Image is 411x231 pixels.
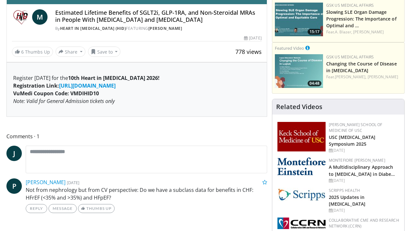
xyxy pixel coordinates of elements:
[244,35,261,41] div: [DATE]
[275,3,323,36] img: dff207f3-9236-4a51-a237-9c7125d9f9ab.png.150x105_q85_crop-smart_upscale.jpg
[48,204,77,213] a: Message
[329,218,399,229] a: Collaborative CME and Research Network (CCRN)
[326,9,397,29] a: Slowing SLE Organ Damage Progression: The Importance of Optimal and …
[326,61,397,73] a: Changing the Course of Disease in [MEDICAL_DATA]
[308,29,321,35] span: 15:17
[55,9,262,23] h4: Estimated Lifetime Benefits of SGLT2i, GLP-1RA, and Non-Steroidal MRAs in People With [MEDICAL_DA...
[277,218,326,229] img: a04ee3ba-8487-4636-b0fb-5e8d268f3737.png.150x105_q85_autocrop_double_scale_upscale_version-0.2.png
[32,9,48,25] a: M
[329,122,382,133] a: [PERSON_NAME] School of Medicine of USC
[277,122,326,151] img: 7b941f1f-d101-407a-8bfa-07bd47db01ba.png.150x105_q85_autocrop_double_scale_upscale_version-0.2.jpg
[275,54,323,88] img: 617c1126-5952-44a1-b66c-75ce0166d71c.png.150x105_q85_crop-smart_upscale.jpg
[329,194,365,207] a: 2025 Updates in [MEDICAL_DATA]
[56,47,85,57] button: Share
[235,48,262,56] span: 778 views
[13,90,99,97] strong: VuMedi Coupon Code: VMDIHID10
[353,29,384,35] a: [PERSON_NAME]
[326,29,402,35] div: Feat.
[148,26,182,31] a: [PERSON_NAME]
[26,186,267,201] p: Not from nephrology but from CV perspective: Do we have a subclass data for benefits in CHF: HFrE...
[335,74,366,80] a: [PERSON_NAME],
[78,204,114,213] a: Thumbs Up
[13,74,260,105] p: Register [DATE] for the
[12,47,53,57] a: 6 Thumbs Up
[26,204,47,213] a: Reply
[55,26,262,31] div: By FEATURING
[329,148,399,153] div: [DATE]
[26,179,66,186] a: [PERSON_NAME]
[276,103,322,111] h4: Related Videos
[59,82,116,89] a: [URL][DOMAIN_NAME]
[13,74,160,89] strong: 10th Heart in [MEDICAL_DATA] 2026! Registration Link:
[329,164,395,177] a: A Multidisciplinary Approach to [MEDICAL_DATA] in Diabe…
[13,98,115,105] em: Note: Valid for General Admission tickets only
[67,180,79,185] small: [DATE]
[329,134,376,147] a: USC [MEDICAL_DATA] Symposium 2025
[277,158,326,175] img: b0142b4c-93a1-4b58-8f91-5265c282693c.png.150x105_q85_autocrop_double_scale_upscale_version-0.2.png
[329,188,360,193] a: Scripps Health
[6,132,267,141] span: Comments 1
[329,178,399,184] div: [DATE]
[275,3,323,36] a: 15:17
[60,26,126,31] a: Heart in [MEDICAL_DATA] (HiD)
[335,29,352,35] a: A. Blazer,
[326,3,374,8] a: GSK US Medical Affairs
[368,74,398,80] a: [PERSON_NAME]
[329,158,385,163] a: Montefiore [PERSON_NAME]
[275,45,304,51] small: Featured Video
[329,208,399,213] div: [DATE]
[21,49,24,55] span: 6
[275,54,323,88] a: 04:48
[6,146,22,161] a: J
[308,81,321,86] span: 04:48
[277,188,326,201] img: c9f2b0b7-b02a-4276-a72a-b0cbb4230bc1.jpg.150x105_q85_autocrop_double_scale_upscale_version-0.2.jpg
[88,47,121,57] button: Save to
[12,9,30,25] img: Heart in Diabetes (HiD)
[6,178,22,194] a: P
[326,54,374,60] a: GSK US Medical Affairs
[326,74,402,80] div: Feat.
